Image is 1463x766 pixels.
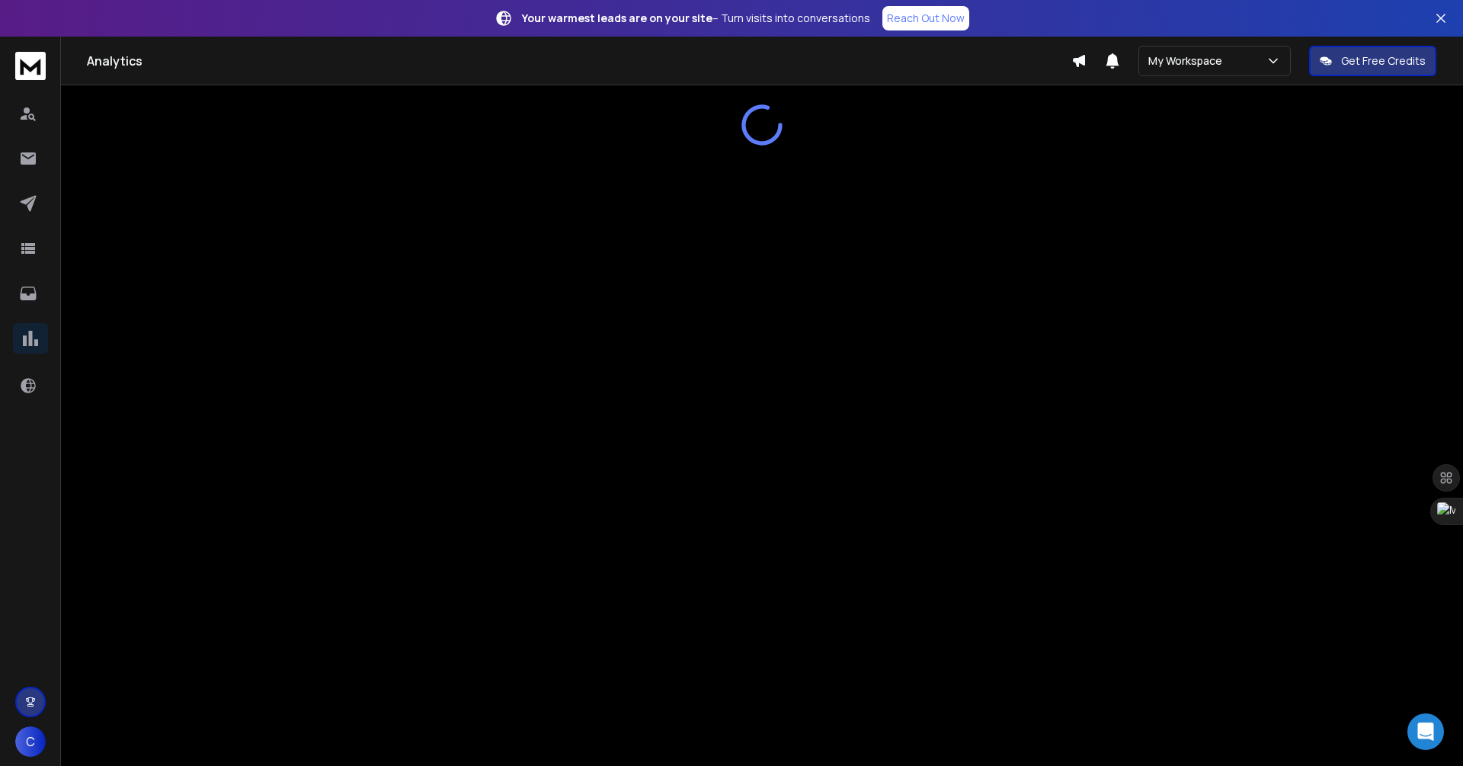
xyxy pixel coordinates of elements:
[87,52,1071,70] h1: Analytics
[882,6,969,30] a: Reach Out Now
[1341,53,1426,69] p: Get Free Credits
[15,726,46,757] button: C
[887,11,965,26] p: Reach Out Now
[1309,46,1436,76] button: Get Free Credits
[522,11,870,26] p: – Turn visits into conversations
[1407,713,1444,750] div: Open Intercom Messenger
[1148,53,1228,69] p: My Workspace
[15,52,46,80] img: logo
[522,11,712,25] strong: Your warmest leads are on your site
